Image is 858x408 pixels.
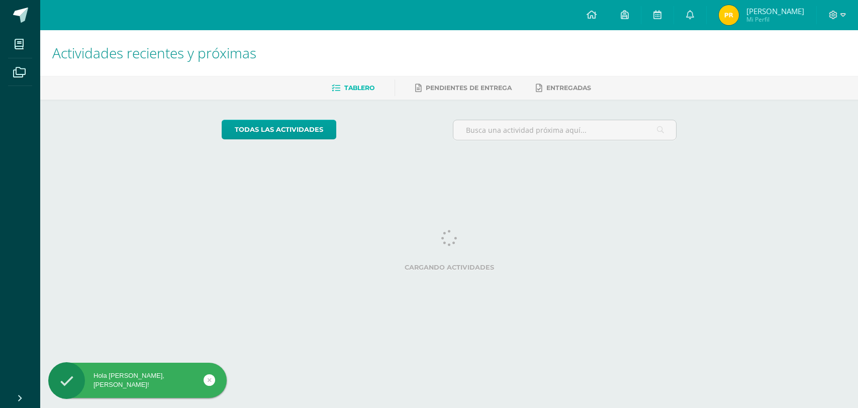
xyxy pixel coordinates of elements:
img: 9fba9d11a7903b8342c4049e560ae2eb.png [719,5,739,25]
span: Entregadas [546,84,591,92]
a: Pendientes de entrega [415,80,512,96]
a: todas las Actividades [222,120,336,139]
span: Tablero [344,84,374,92]
span: Mi Perfil [746,15,804,24]
label: Cargando actividades [222,264,677,271]
div: Hola [PERSON_NAME], [PERSON_NAME]! [48,371,227,389]
input: Busca una actividad próxima aquí... [453,120,676,140]
span: Actividades recientes y próximas [52,43,256,62]
a: Tablero [332,80,374,96]
a: Entregadas [536,80,591,96]
span: [PERSON_NAME] [746,6,804,16]
span: Pendientes de entrega [426,84,512,92]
